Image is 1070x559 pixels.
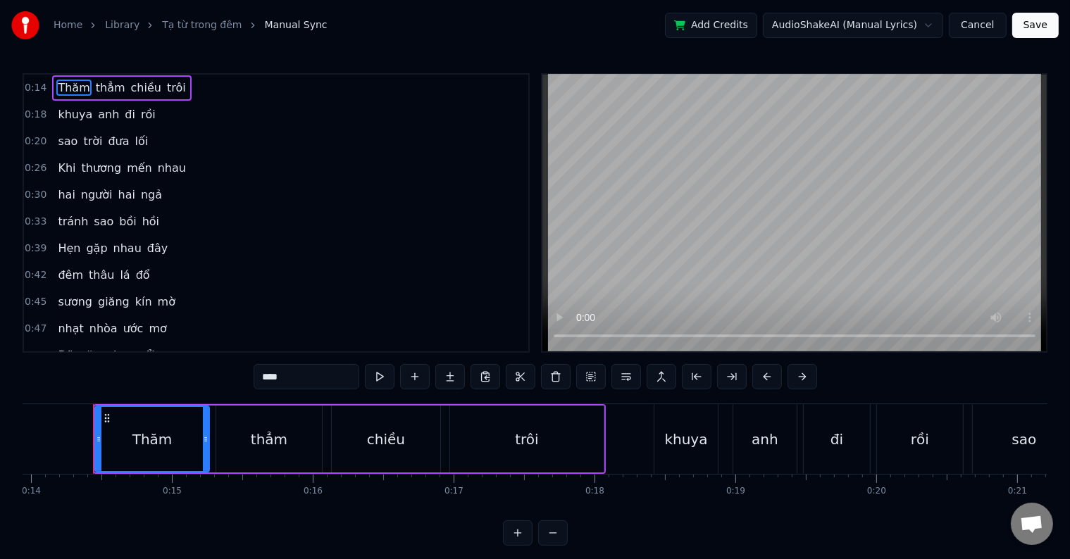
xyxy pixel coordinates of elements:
[141,213,161,230] span: hồi
[118,267,131,283] span: lá
[56,320,85,337] span: nhạt
[56,106,94,123] span: khuya
[134,294,154,310] span: kín
[85,240,108,256] span: gặp
[1011,503,1053,545] div: Open chat
[139,106,157,123] span: rồi
[118,213,137,230] span: bồi
[139,347,156,363] span: rổi
[22,486,41,497] div: 0:14
[163,486,182,497] div: 0:15
[867,486,886,497] div: 0:20
[1008,486,1027,497] div: 0:21
[139,187,163,203] span: ngả
[304,486,323,497] div: 0:16
[25,188,46,202] span: 0:30
[25,322,46,336] span: 0:47
[106,133,130,149] span: đưa
[123,106,137,123] span: đi
[162,18,242,32] a: Tạ từ trong đêm
[831,429,843,450] div: đi
[25,241,46,256] span: 0:39
[112,240,143,256] span: nhau
[25,268,46,282] span: 0:42
[367,429,405,450] div: chiều
[444,486,464,497] div: 0:17
[130,80,163,96] span: chiều
[25,134,46,149] span: 0:20
[88,320,119,337] span: nhòa
[56,347,75,363] span: Đã
[25,161,46,175] span: 0:26
[94,80,127,96] span: thẳm
[97,106,120,123] span: anh
[54,18,82,32] a: Home
[87,267,116,283] span: thâu
[515,429,538,450] div: trôi
[11,11,39,39] img: youka
[56,213,89,230] span: tránh
[56,80,91,96] span: Thăm
[56,240,82,256] span: Hẹn
[125,160,154,176] span: mến
[156,294,177,310] span: mờ
[56,133,79,149] span: sao
[97,294,131,310] span: giăng
[134,133,150,149] span: lối
[265,18,328,32] span: Manual Sync
[911,429,929,450] div: rồi
[166,80,187,96] span: trôi
[726,486,745,497] div: 0:19
[146,240,169,256] span: đây
[56,294,94,310] span: sương
[80,187,114,203] span: người
[132,429,173,450] div: Thăm
[25,215,46,229] span: 0:33
[949,13,1006,38] button: Cancel
[585,486,604,497] div: 0:18
[1012,13,1059,38] button: Save
[105,18,139,32] a: Library
[665,13,757,38] button: Add Credits
[105,347,136,363] span: nhau
[752,429,778,450] div: anh
[122,320,145,337] span: ước
[78,347,102,363] span: gặp
[135,267,151,283] span: đổ
[665,429,708,450] div: khuya
[56,267,85,283] span: đêm
[117,187,137,203] span: hai
[25,295,46,309] span: 0:45
[82,133,104,149] span: trời
[80,160,123,176] span: thương
[25,108,46,122] span: 0:18
[92,213,115,230] span: sao
[54,18,328,32] nav: breadcrumb
[147,320,168,337] span: mơ
[56,160,77,176] span: Khi
[25,81,46,95] span: 0:14
[1012,429,1037,450] div: sao
[156,160,187,176] span: nhau
[56,187,76,203] span: hai
[25,348,46,363] span: 0:52
[251,429,287,450] div: thẳm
